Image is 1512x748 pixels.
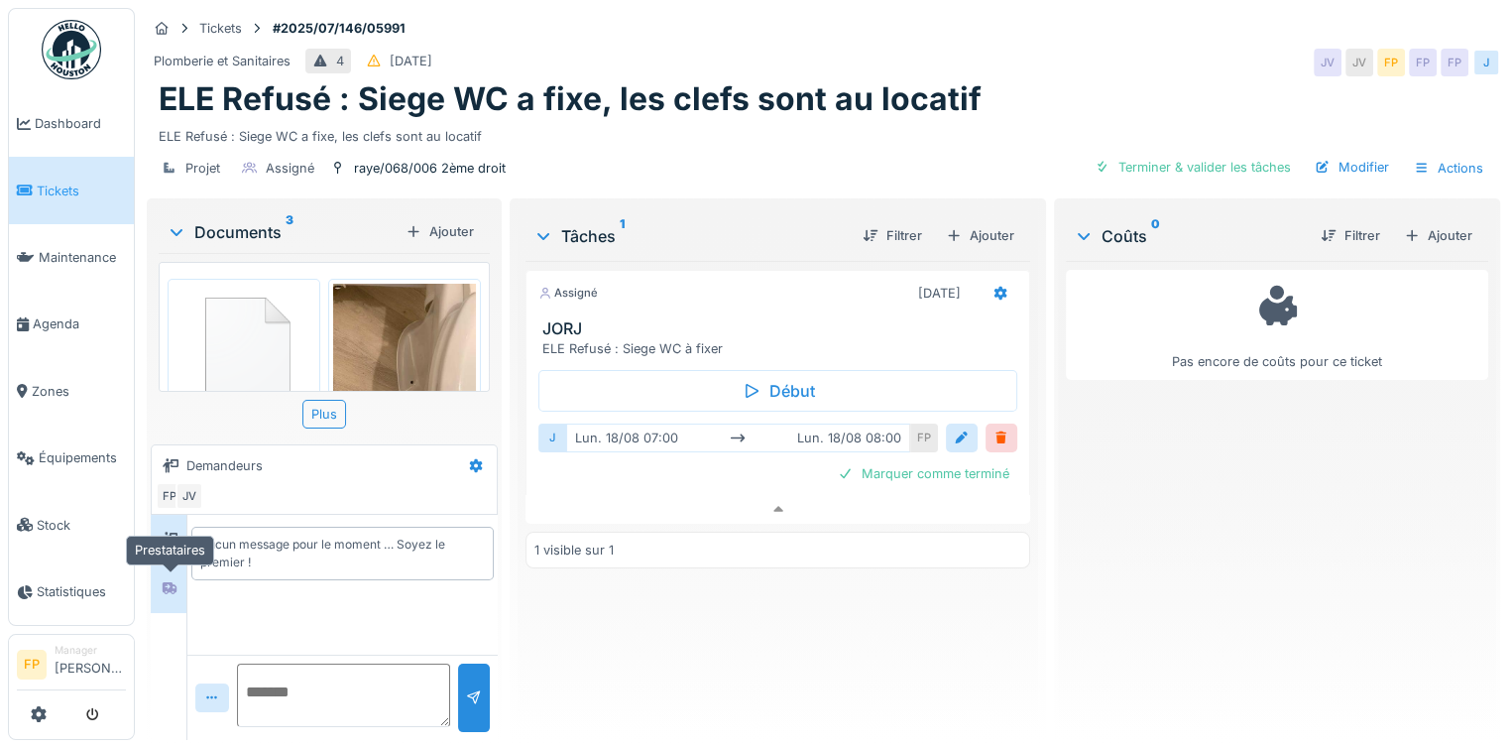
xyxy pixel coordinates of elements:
h3: JORJ [542,319,1021,338]
a: Statistiques [9,559,134,625]
div: JV [175,482,203,510]
div: Documents [167,220,398,244]
img: 84750757-fdcc6f00-afbb-11ea-908a-1074b026b06b.png [173,284,315,421]
sup: 1 [620,224,625,248]
div: 1 visible sur 1 [534,541,614,560]
div: Filtrer [1313,222,1388,249]
sup: 3 [286,220,293,244]
sup: 0 [1151,224,1160,248]
div: raye/068/006 2ème droit [354,159,506,178]
div: Plomberie et Sanitaires [154,52,291,70]
li: FP [17,650,47,680]
div: Actions [1405,154,1492,183]
a: Agenda [9,291,134,357]
div: FP [1441,49,1468,76]
div: Modifier [1307,154,1397,181]
a: Stock [9,491,134,558]
span: Dashboard [35,114,126,133]
div: lun. 18/08 07:00 lun. 18/08 08:00 [566,424,910,452]
div: Terminer & valider les tâches [1087,154,1299,181]
strong: #2025/07/146/05991 [265,19,413,38]
a: Maintenance [9,224,134,291]
span: Stock [37,516,126,535]
div: JV [1345,49,1373,76]
div: Plus [302,400,346,429]
a: Dashboard [9,90,134,157]
div: J [1472,49,1500,76]
div: Marquer comme terminé [830,460,1017,487]
div: [DATE] [918,284,961,303]
div: FP [1409,49,1437,76]
div: Début [538,370,1017,412]
div: Coûts [1074,224,1305,248]
a: Zones [9,358,134,425]
a: Tickets [9,157,134,223]
div: FP [156,482,183,510]
span: Équipements [39,448,126,467]
div: J [538,424,566,452]
img: Badge_color-CXgf-gQk.svg [42,20,101,79]
div: [DATE] [390,52,432,70]
div: ELE Refusé : Siege WC a fixe, les clefs sont au locatif [159,119,1488,146]
div: FP [1377,49,1405,76]
div: Demandeurs [186,456,263,475]
div: Ajouter [1396,222,1480,249]
div: Projet [185,159,220,178]
a: FP Manager[PERSON_NAME] [17,643,126,690]
div: JV [1314,49,1341,76]
div: Assigné [538,285,598,302]
a: Équipements [9,425,134,491]
div: Ajouter [398,218,482,245]
li: [PERSON_NAME] [55,643,126,686]
span: Zones [32,382,126,401]
span: Agenda [33,314,126,333]
div: Pas encore de coûts pour ce ticket [1079,279,1475,371]
div: Prestataires [126,536,214,564]
div: ELE Refusé : Siege WC à fixer [542,339,1021,358]
span: Tickets [37,182,126,200]
div: Tâches [533,224,847,248]
span: Maintenance [39,248,126,267]
img: o4yk9l6gk4rhix31a9do218gyrhm [333,284,476,474]
div: Filtrer [855,222,930,249]
div: Ajouter [938,222,1022,249]
div: 4 [336,52,344,70]
div: Tickets [199,19,242,38]
div: Assigné [266,159,314,178]
div: Aucun message pour le moment … Soyez le premier ! [200,536,485,571]
div: FP [910,424,938,452]
span: Statistiques [37,582,126,601]
div: Manager [55,643,126,658]
h1: ELE Refusé : Siege WC a fixe, les clefs sont au locatif [159,80,982,118]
